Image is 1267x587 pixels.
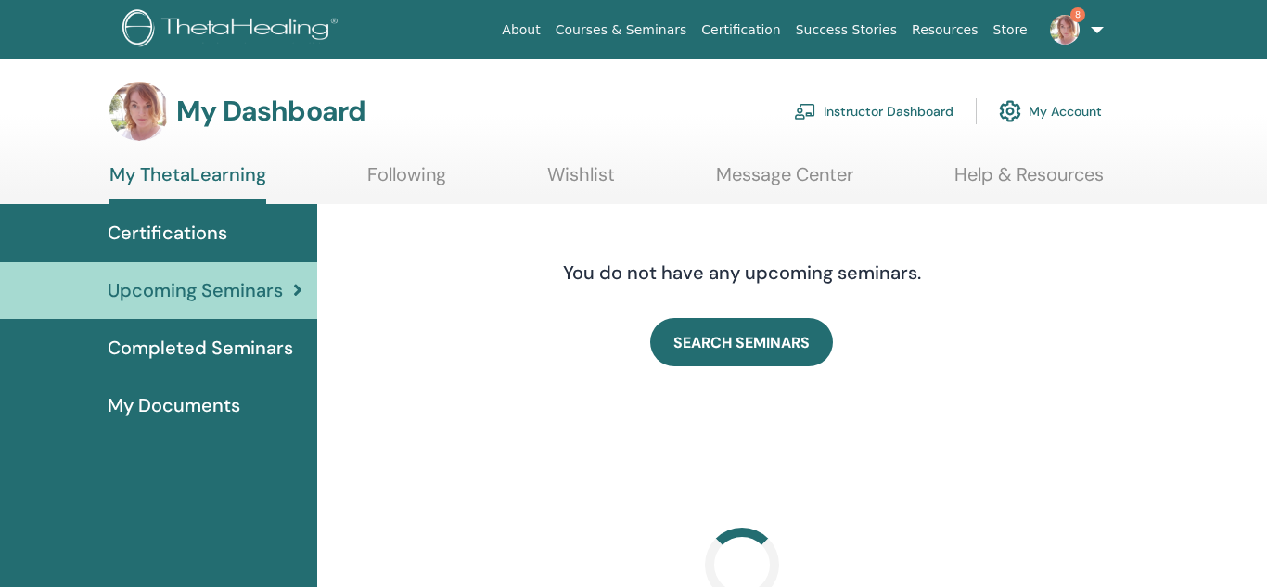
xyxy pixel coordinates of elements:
[494,13,547,47] a: About
[650,318,833,366] a: SEARCH SEMINARS
[788,13,904,47] a: Success Stories
[673,333,810,352] span: SEARCH SEMINARS
[108,219,227,247] span: Certifications
[176,95,365,128] h3: My Dashboard
[109,163,266,204] a: My ThetaLearning
[109,82,169,141] img: default.jpg
[547,163,615,199] a: Wishlist
[694,13,787,47] a: Certification
[108,391,240,419] span: My Documents
[954,163,1104,199] a: Help & Resources
[999,91,1102,132] a: My Account
[794,103,816,120] img: chalkboard-teacher.svg
[367,163,446,199] a: Following
[108,276,283,304] span: Upcoming Seminars
[450,262,1034,284] h4: You do not have any upcoming seminars.
[122,9,344,51] img: logo.png
[1070,7,1085,22] span: 8
[986,13,1035,47] a: Store
[548,13,695,47] a: Courses & Seminars
[716,163,853,199] a: Message Center
[108,334,293,362] span: Completed Seminars
[904,13,986,47] a: Resources
[794,91,953,132] a: Instructor Dashboard
[1050,15,1080,45] img: default.jpg
[999,96,1021,127] img: cog.svg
